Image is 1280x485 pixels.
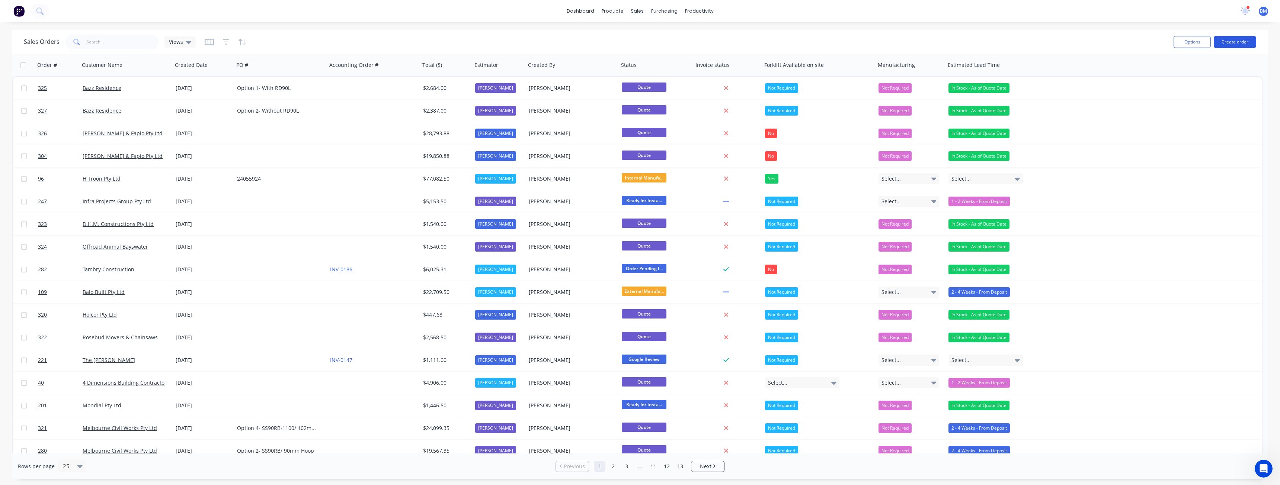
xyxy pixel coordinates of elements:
div: [PERSON_NAME] [529,311,611,319]
span: Select... [881,198,901,205]
div: In Stock - As of Quote Date [948,242,1009,252]
a: Page 3 [621,461,632,472]
div: $1,111.00 [423,356,467,364]
div: Order # [37,61,57,69]
a: Bazz Residence [83,107,121,114]
a: Page 2 [608,461,619,472]
div: [PERSON_NAME] [529,356,611,364]
div: Yes [765,174,778,184]
div: $1,540.00 [423,220,467,228]
div: In Stock - As of Quote Date [948,265,1009,274]
div: [PERSON_NAME] [529,288,611,296]
div: sales [627,6,647,17]
span: External Manufa... [622,287,666,296]
div: [PERSON_NAME] [475,310,516,320]
div: 2 - 4 Weeks - From Deposit [948,287,1010,297]
span: Not Required [881,402,909,409]
a: 109 [38,281,83,303]
div: [DATE] [176,220,231,228]
span: 326 [38,130,47,137]
div: Invoice status [695,61,730,69]
div: $2,568.50 [423,334,467,341]
div: $24,099.35 [423,424,467,432]
span: 40 [38,379,44,387]
div: [PERSON_NAME] [529,266,611,273]
div: $6,025.31 [423,266,467,273]
span: Order Pending I... [622,264,666,273]
div: Not Required [765,287,798,297]
a: INV-0186 [330,266,352,273]
div: Not Required [765,446,798,456]
div: In Stock - As of Quote Date [948,401,1009,410]
span: Previous [564,463,585,470]
span: 322 [38,334,47,341]
div: [PERSON_NAME] [529,424,611,432]
ul: Pagination [553,461,727,472]
div: [PERSON_NAME] [529,130,611,137]
div: [DATE] [176,379,231,387]
span: Not Required [881,266,909,273]
span: Not Required [881,334,909,341]
a: Holcor Pty Ltd [83,311,117,318]
span: 201 [38,402,47,409]
span: Quote [622,151,666,160]
div: [DATE] [176,334,231,341]
div: [DATE] [176,152,231,160]
a: 282 [38,258,83,281]
div: [PERSON_NAME] [529,402,611,409]
div: $77,082.50 [423,175,467,182]
a: Mondial Pty Ltd [83,402,121,409]
div: [PERSON_NAME] [529,447,611,455]
span: Quote [622,83,666,92]
div: [PERSON_NAME] [475,446,516,456]
h1: Sales Orders [24,38,60,45]
div: [DATE] [176,243,231,250]
div: $22,709.50 [423,288,467,296]
a: 4 Dimensions Building Contractors [83,379,169,386]
div: Total ($) [422,61,442,69]
span: Ready for Insta... [622,400,666,409]
div: Not Required [765,401,798,410]
a: Jump forward [634,461,646,472]
div: products [598,6,627,17]
div: Not Required [765,355,798,365]
div: [DATE] [176,175,231,182]
button: Not Required [879,310,912,320]
div: [PERSON_NAME] [475,129,516,138]
span: Select... [881,175,901,182]
span: 320 [38,311,47,319]
span: Next [700,463,711,470]
div: [PERSON_NAME] [475,83,516,93]
span: Quote [622,309,666,319]
div: [DATE] [176,402,231,409]
div: $447.68 [423,311,467,319]
a: D.H.M. Constructions Pty Ltd [83,220,154,227]
div: $19,850.88 [423,152,467,160]
a: Rosebud Movers & Chainsaws [83,334,158,341]
div: [PERSON_NAME] [529,107,611,114]
span: Not Required [881,243,909,250]
span: BM [1260,8,1267,14]
div: $19,567.35 [423,447,467,455]
div: 1 - 2 Weeks - From Deposit [948,197,1010,206]
a: 40 [38,372,83,394]
div: 24055924 [237,175,320,182]
div: $1,540.00 [423,243,467,250]
div: Manufacturing [878,61,915,69]
div: 2 - 4 Weeks - From Deposit [948,423,1010,433]
button: Not Required [879,242,912,252]
div: Not Required [765,197,798,206]
span: 221 [38,356,47,364]
button: Not Required [879,423,912,433]
div: In Stock - As of Quote Date [948,83,1009,93]
div: Created By [528,61,555,69]
button: Options [1174,36,1211,48]
div: Forklift Avaliable on site [764,61,824,69]
span: Ready for Insta... [622,196,666,205]
div: [DATE] [176,311,231,319]
div: No [765,265,777,274]
div: productivity [681,6,717,17]
a: Previous page [556,463,589,470]
button: Not Required [879,151,912,161]
div: [PERSON_NAME] [475,151,516,161]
